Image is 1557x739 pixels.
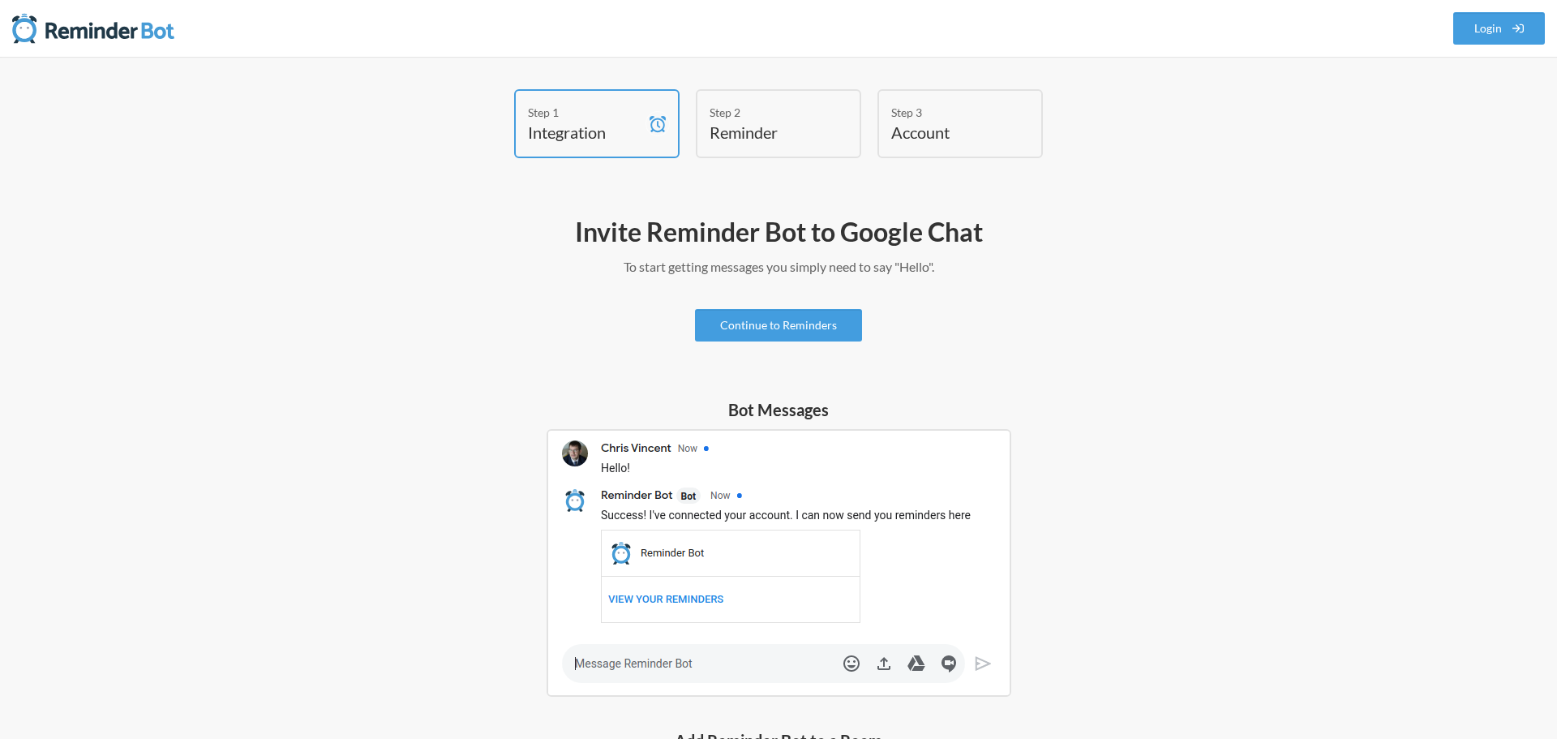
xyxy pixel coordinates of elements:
[710,121,823,144] h4: Reminder
[891,104,1005,121] div: Step 3
[891,121,1005,144] h4: Account
[1453,12,1546,45] a: Login
[528,121,641,144] h4: Integration
[308,215,1249,249] h2: Invite Reminder Bot to Google Chat
[710,104,823,121] div: Step 2
[12,12,174,45] img: Reminder Bot
[547,398,1011,421] h5: Bot Messages
[308,257,1249,277] p: To start getting messages you simply need to say "Hello".
[695,309,862,342] a: Continue to Reminders
[528,104,641,121] div: Step 1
